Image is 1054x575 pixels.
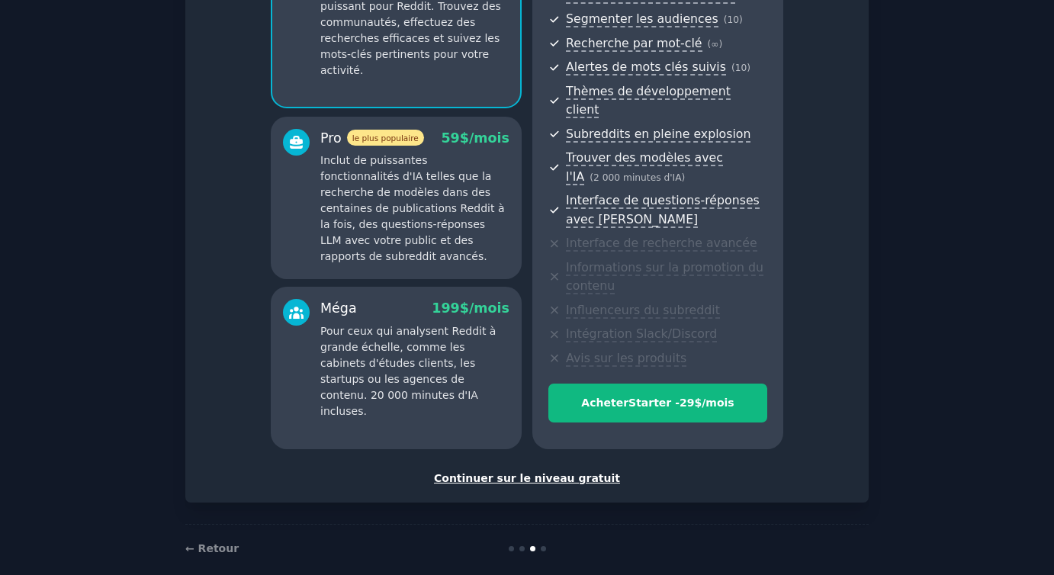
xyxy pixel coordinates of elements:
[469,130,509,146] font: /mois
[731,63,735,73] font: (
[320,154,504,262] font: Inclut de puissantes fonctionnalités d'IA telles que la recherche de modèles dans des centaines d...
[566,236,757,250] font: Interface de recherche avancée
[590,172,593,183] font: (
[727,14,739,25] font: 10
[185,542,239,554] a: ← Retour
[566,11,718,26] font: Segmenter les audiences
[320,130,342,146] font: Pro
[320,300,357,316] font: Méga
[566,260,763,294] font: Informations sur la promotion du contenu
[566,127,750,141] font: Subreddits en pleine explosion
[735,63,747,73] font: 10
[566,36,702,50] font: Recherche par mot-clé
[680,397,694,409] font: 29
[708,39,712,50] font: (
[434,472,620,484] font: Continuer sur le niveau gratuit
[566,303,720,317] font: Influenceurs du subreddit
[432,300,460,316] font: 199
[566,326,717,341] font: Intégration Slack/Discord
[682,172,686,183] font: )
[628,397,680,409] font: Starter -
[702,397,734,409] font: /mois
[581,397,628,409] font: Acheter
[694,397,702,409] font: $
[711,39,718,50] font: ∞
[566,193,760,226] font: Interface de questions-réponses avec [PERSON_NAME]
[460,130,469,146] font: $
[593,172,682,183] font: 2 000 minutes d'IA
[719,39,723,50] font: )
[320,325,496,417] font: Pour ceux qui analysent Reddit à grande échelle, comme les cabinets d'études clients, les startup...
[352,133,419,143] font: le plus populaire
[566,351,686,365] font: Avis sur les produits
[566,84,731,117] font: Thèmes de développement client
[739,14,743,25] font: )
[566,150,723,184] font: Trouver des modèles avec l'IA
[460,300,469,316] font: $
[441,130,459,146] font: 59
[747,63,750,73] font: )
[469,300,509,316] font: /mois
[548,384,767,422] button: AcheterStarter -29$/mois
[566,59,726,74] font: Alertes de mots clés suivis
[724,14,728,25] font: (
